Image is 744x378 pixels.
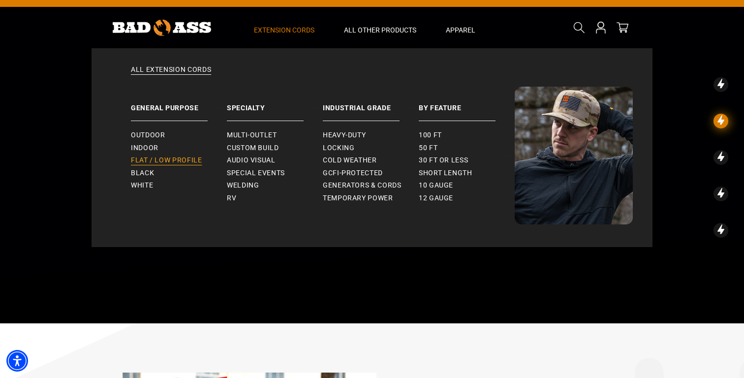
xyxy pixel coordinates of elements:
a: Generators & Cords [323,179,419,192]
a: Audio Visual [227,154,323,167]
a: By Feature [419,87,515,121]
span: Black [131,169,154,178]
span: Welding [227,181,259,190]
a: Special Events [227,167,323,180]
a: Indoor [131,142,227,155]
span: All Other Products [344,26,416,34]
span: Multi-Outlet [227,131,277,140]
a: Outdoor [131,129,227,142]
span: Indoor [131,144,158,153]
span: Temporary Power [323,194,393,203]
a: 30 ft or less [419,154,515,167]
span: Flat / Low Profile [131,156,202,165]
a: All Extension Cords [111,65,633,87]
img: Bad Ass Extension Cords [515,87,633,224]
a: Locking [323,142,419,155]
span: 10 gauge [419,181,453,190]
a: 10 gauge [419,179,515,192]
span: Heavy-Duty [323,131,366,140]
a: Multi-Outlet [227,129,323,142]
a: RV [227,192,323,205]
a: Short Length [419,167,515,180]
span: 12 gauge [419,194,453,203]
a: Open this option [593,7,609,48]
span: Apparel [446,26,475,34]
a: Welding [227,179,323,192]
span: Special Events [227,169,285,178]
span: Generators & Cords [323,181,402,190]
a: Heavy-Duty [323,129,419,142]
a: GCFI-Protected [323,167,419,180]
a: Flat / Low Profile [131,154,227,167]
summary: All Other Products [329,7,431,48]
span: Cold Weather [323,156,377,165]
span: GCFI-Protected [323,169,383,178]
span: RV [227,194,236,203]
span: 100 ft [419,131,442,140]
span: Outdoor [131,131,165,140]
summary: Search [571,20,587,35]
a: 50 ft [419,142,515,155]
img: Bad Ass Extension Cords [113,20,211,36]
a: 100 ft [419,129,515,142]
span: Short Length [419,169,472,178]
span: Audio Visual [227,156,276,165]
span: Custom Build [227,144,279,153]
a: Custom Build [227,142,323,155]
span: Extension Cords [254,26,314,34]
div: Accessibility Menu [6,350,28,372]
summary: Extension Cords [239,7,329,48]
a: Industrial Grade [323,87,419,121]
span: White [131,181,153,190]
span: 50 ft [419,144,437,153]
a: White [131,179,227,192]
span: Locking [323,144,354,153]
a: Temporary Power [323,192,419,205]
a: Cold Weather [323,154,419,167]
a: Specialty [227,87,323,121]
a: 12 gauge [419,192,515,205]
span: 30 ft or less [419,156,468,165]
a: General Purpose [131,87,227,121]
a: cart [615,22,630,33]
a: Black [131,167,227,180]
summary: Apparel [431,7,490,48]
